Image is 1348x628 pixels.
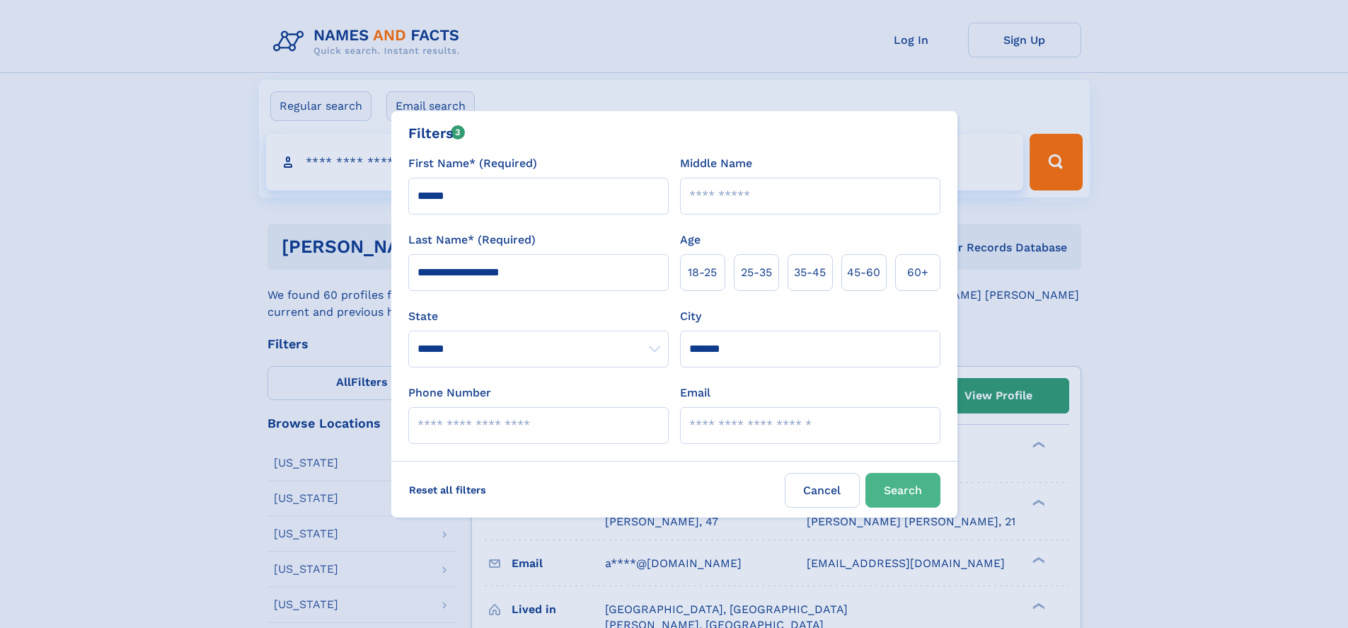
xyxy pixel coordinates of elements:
span: 25‑35 [741,264,772,281]
span: 18‑25 [688,264,717,281]
span: 60+ [907,264,928,281]
label: Middle Name [680,155,752,172]
label: First Name* (Required) [408,155,537,172]
label: Age [680,232,701,249]
label: State [408,308,669,325]
div: Filters [408,122,466,144]
label: Cancel [785,473,860,508]
span: 45‑60 [847,264,880,281]
label: City [680,308,701,325]
span: 35‑45 [794,264,826,281]
label: Reset all filters [400,473,495,507]
label: Last Name* (Required) [408,232,536,249]
label: Email [680,384,710,401]
label: Phone Number [408,384,491,401]
button: Search [865,473,940,508]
